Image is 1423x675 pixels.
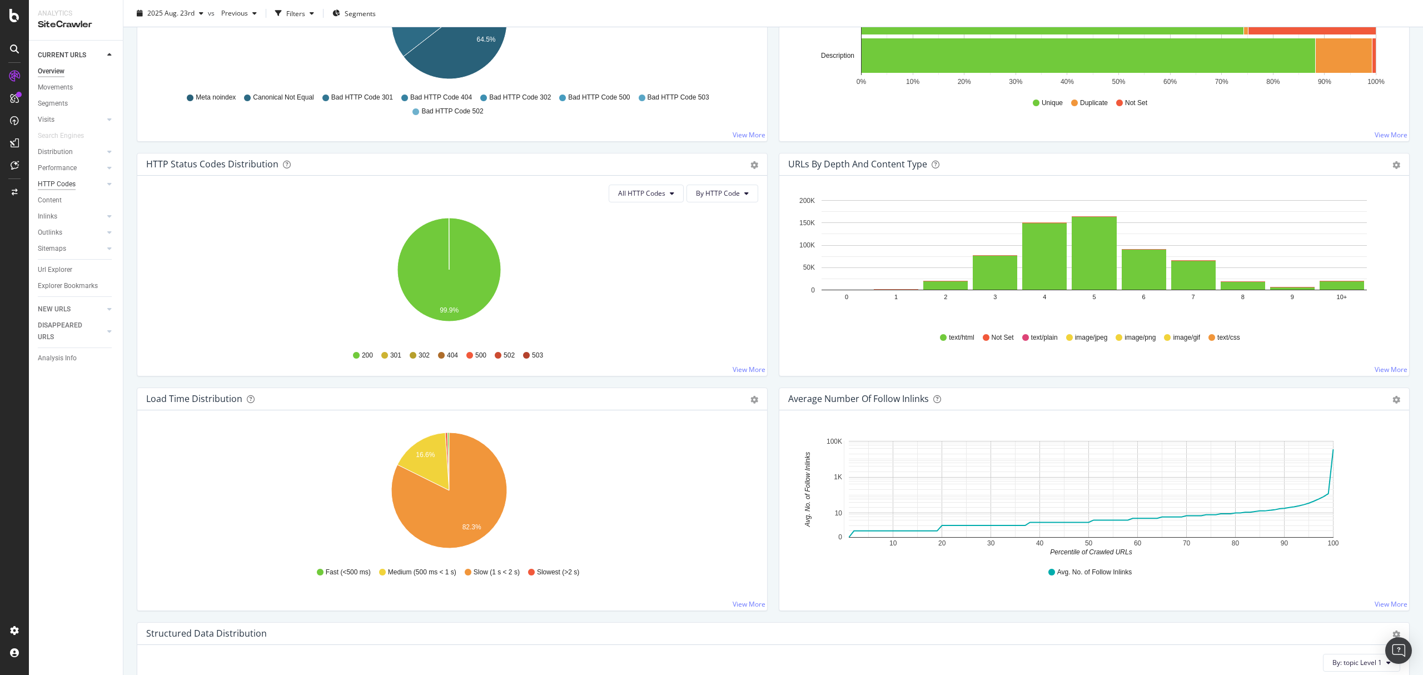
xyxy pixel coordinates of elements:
text: 0 [845,294,848,300]
a: HTTP Codes [38,178,104,190]
span: Unique [1042,98,1063,108]
text: Avg. No. of Follow Inlinks [804,452,812,528]
text: 7 [1192,294,1195,300]
span: Bad HTTP Code 500 [568,93,630,102]
text: 1 [894,294,898,300]
div: Analytics [38,9,114,18]
span: 200 [362,351,373,360]
div: Structured Data Distribution [146,628,267,639]
a: DISAPPEARED URLS [38,320,104,343]
text: 40 [1036,539,1044,547]
text: 82.3% [462,523,481,531]
a: Search Engines [38,130,95,142]
div: gear [1392,396,1400,404]
text: 30% [1009,78,1022,86]
text: 20% [958,78,971,86]
text: 20 [938,539,946,547]
svg: A chart. [146,211,752,340]
text: 80% [1266,78,1280,86]
span: 404 [447,351,458,360]
div: gear [750,161,758,169]
button: 2025 Aug. 23rd [132,4,208,22]
div: CURRENT URLS [38,49,86,61]
button: Filters [271,4,319,22]
text: 100 [1327,539,1339,547]
svg: A chart. [146,428,752,557]
span: Slowest (>2 s) [537,568,579,577]
text: 150K [799,219,815,227]
a: Content [38,195,115,206]
div: SiteCrawler [38,18,114,31]
div: Segments [38,98,68,110]
div: Inlinks [38,211,57,222]
text: 99.9% [440,306,459,314]
text: 90% [1318,78,1331,86]
a: Sitemaps [38,243,104,255]
span: Not Set [992,333,1014,343]
div: A chart. [788,428,1394,557]
text: 70% [1215,78,1228,86]
span: Duplicate [1080,98,1108,108]
span: Medium (500 ms < 1 s) [388,568,456,577]
span: Fast (<500 ms) [326,568,371,577]
div: Performance [38,162,77,174]
div: Load Time Distribution [146,393,242,404]
div: Filters [286,8,305,18]
a: Distribution [38,146,104,158]
button: By HTTP Code [686,185,758,202]
span: Bad HTTP Code 404 [410,93,472,102]
span: text/css [1217,333,1240,343]
div: gear [750,396,758,404]
span: Previous [217,8,248,18]
a: Visits [38,114,104,126]
div: Visits [38,114,54,126]
text: 4 [1043,294,1046,300]
text: 3 [993,294,997,300]
span: Bad HTTP Code 503 [648,93,709,102]
text: 1K [834,473,842,481]
span: By: topic Level 1 [1332,658,1382,667]
text: 50 [1085,539,1093,547]
span: 301 [390,351,401,360]
a: Analysis Info [38,353,115,364]
text: Description [821,52,854,59]
span: Meta noindex [196,93,236,102]
text: 30 [987,539,995,547]
div: Average Number of Follow Inlinks [788,393,929,404]
div: Distribution [38,146,73,158]
a: NEW URLS [38,304,104,315]
button: Previous [217,4,261,22]
span: vs [208,8,217,18]
a: Outlinks [38,227,104,239]
div: Outlinks [38,227,62,239]
div: Overview [38,66,64,77]
div: Explorer Bookmarks [38,280,98,292]
text: 16.6% [416,451,435,459]
a: Explorer Bookmarks [38,280,115,292]
div: gear [1392,161,1400,169]
a: Movements [38,82,115,93]
span: Slow (1 s < 2 s) [474,568,520,577]
text: 70 [1183,539,1191,547]
button: By: topic Level 1 [1323,654,1400,672]
a: Overview [38,66,115,77]
a: View More [1375,599,1407,609]
a: View More [1375,365,1407,374]
text: 10 [835,509,843,517]
span: Bad HTTP Code 302 [489,93,551,102]
text: 100K [827,438,842,445]
div: Open Intercom Messenger [1385,637,1412,664]
a: View More [733,130,765,140]
span: text/html [949,333,974,343]
text: 64.5% [477,36,496,43]
text: 2 [944,294,947,300]
div: Url Explorer [38,264,72,276]
a: View More [733,365,765,374]
text: 0% [857,78,867,86]
span: Bad HTTP Code 502 [421,107,483,116]
div: gear [1392,631,1400,638]
div: Movements [38,82,73,93]
text: 10+ [1337,294,1347,300]
span: Avg. No. of Follow Inlinks [1057,568,1132,577]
